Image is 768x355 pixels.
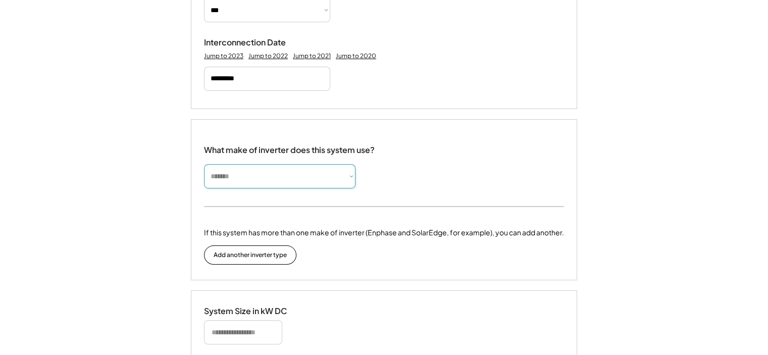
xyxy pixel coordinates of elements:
div: If this system has more than one make of inverter (Enphase and SolarEdge, for example), you can a... [204,227,564,238]
div: What make of inverter does this system use? [204,135,375,158]
div: Jump to 2022 [248,52,288,60]
div: Jump to 2023 [204,52,243,60]
div: System Size in kW DC [204,306,305,317]
div: Jump to 2021 [293,52,331,60]
div: Jump to 2020 [336,52,376,60]
div: Interconnection Date [204,37,305,48]
button: Add another inverter type [204,245,296,265]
